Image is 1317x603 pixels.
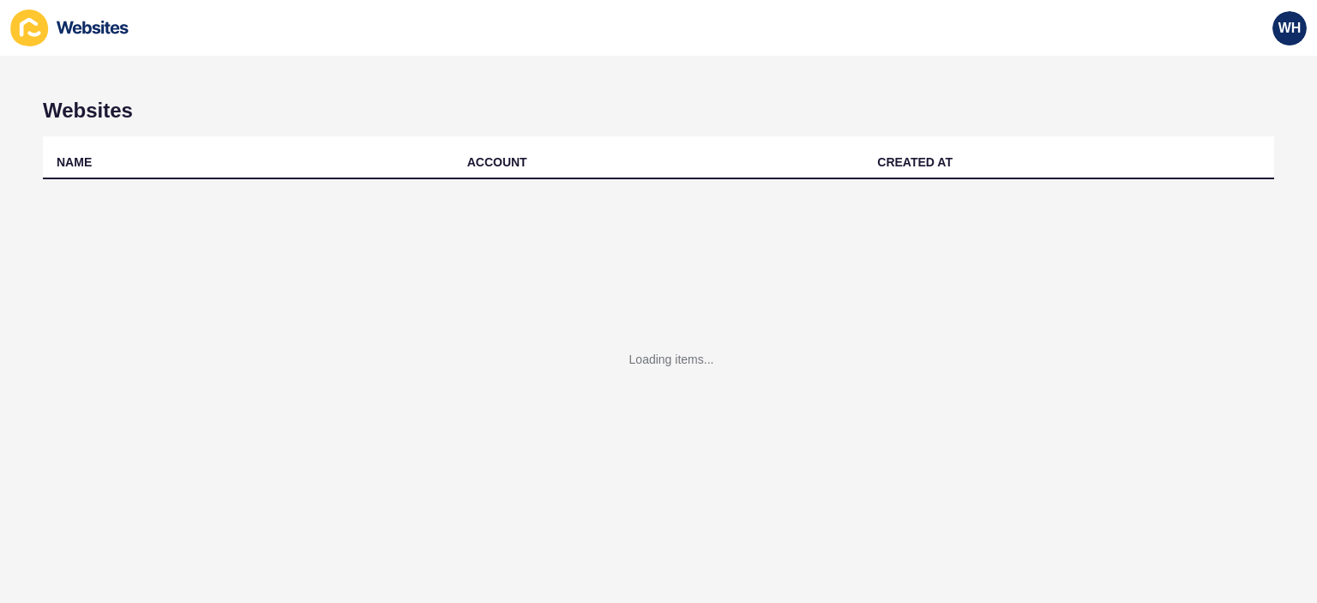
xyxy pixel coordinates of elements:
[467,154,527,171] div: ACCOUNT
[1278,20,1302,37] span: WH
[43,99,1274,123] h1: Websites
[877,154,953,171] div: CREATED AT
[629,351,714,368] div: Loading items...
[57,154,92,171] div: NAME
